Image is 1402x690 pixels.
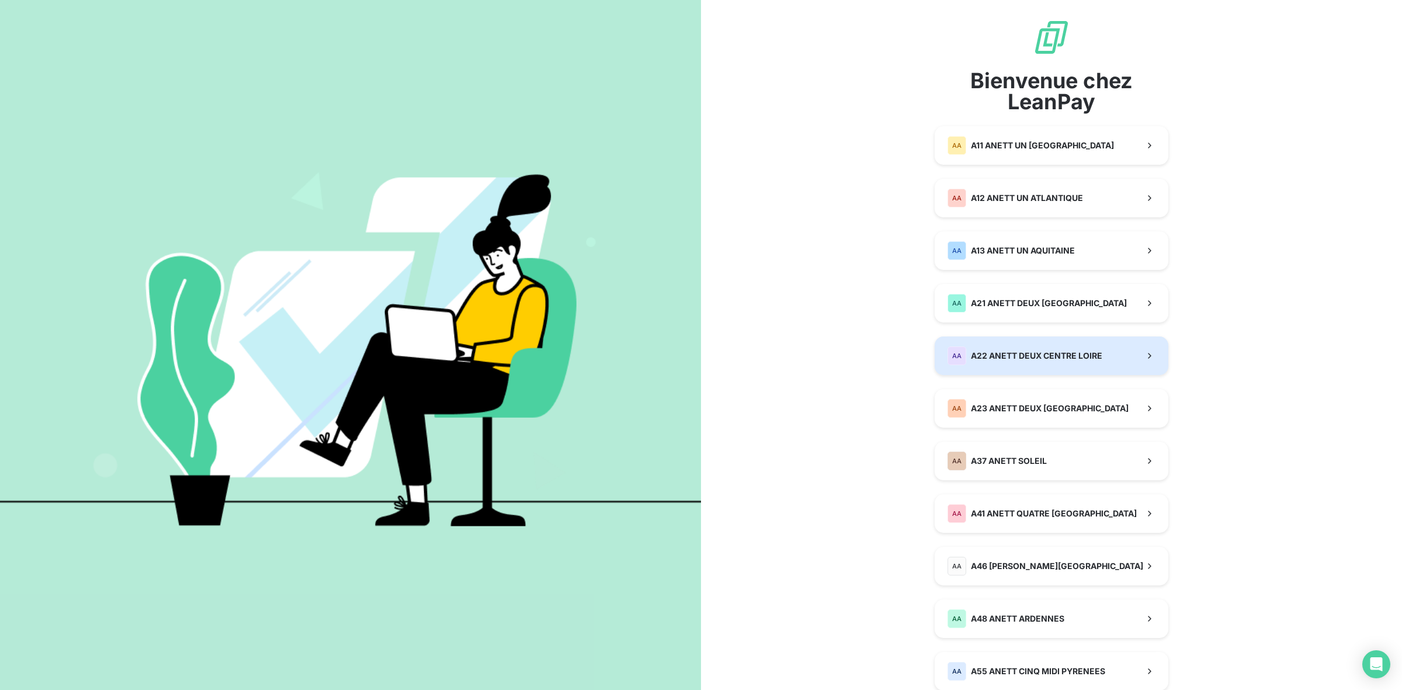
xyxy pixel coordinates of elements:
span: A37 ANETT SOLEIL [971,455,1047,467]
button: AAA22 ANETT DEUX CENTRE LOIRE [935,337,1168,375]
span: A46 [PERSON_NAME][GEOGRAPHIC_DATA] [971,560,1143,572]
img: logo sigle [1033,19,1070,56]
div: Open Intercom Messenger [1362,650,1390,678]
button: AAA48 ANETT ARDENNES [935,599,1168,638]
div: AA [948,136,966,155]
span: A23 ANETT DEUX [GEOGRAPHIC_DATA] [971,403,1129,414]
span: A11 ANETT UN [GEOGRAPHIC_DATA] [971,140,1114,151]
button: AAA41 ANETT QUATRE [GEOGRAPHIC_DATA] [935,494,1168,533]
div: AA [948,452,966,470]
span: A13 ANETT UN AQUITAINE [971,245,1075,256]
span: A41 ANETT QUATRE [GEOGRAPHIC_DATA] [971,508,1137,519]
button: AAA37 ANETT SOLEIL [935,442,1168,480]
div: AA [948,399,966,418]
span: A21 ANETT DEUX [GEOGRAPHIC_DATA] [971,297,1127,309]
button: AAA46 [PERSON_NAME][GEOGRAPHIC_DATA] [935,547,1168,585]
div: AA [948,241,966,260]
div: AA [948,294,966,313]
div: AA [948,189,966,207]
span: A55 ANETT CINQ MIDI PYRENEES [971,665,1105,677]
span: Bienvenue chez LeanPay [935,70,1168,112]
span: A12 ANETT UN ATLANTIQUE [971,192,1083,204]
div: AA [948,346,966,365]
button: AAA13 ANETT UN AQUITAINE [935,231,1168,270]
button: AAA21 ANETT DEUX [GEOGRAPHIC_DATA] [935,284,1168,323]
span: A22 ANETT DEUX CENTRE LOIRE [971,350,1102,362]
div: AA [948,557,966,575]
button: AAA12 ANETT UN ATLANTIQUE [935,179,1168,217]
div: AA [948,609,966,628]
span: A48 ANETT ARDENNES [971,613,1064,625]
div: AA [948,504,966,523]
button: AAA11 ANETT UN [GEOGRAPHIC_DATA] [935,126,1168,165]
button: AAA23 ANETT DEUX [GEOGRAPHIC_DATA] [935,389,1168,428]
div: AA [948,662,966,681]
